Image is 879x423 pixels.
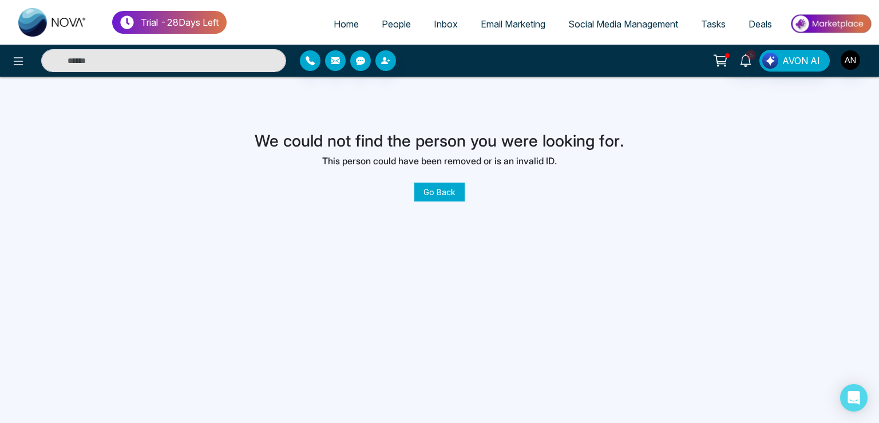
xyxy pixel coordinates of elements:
span: People [382,18,411,30]
a: Home [322,13,370,35]
a: Deals [737,13,783,35]
img: Lead Flow [762,53,778,69]
div: Open Intercom Messenger [840,384,868,412]
span: Tasks [701,18,726,30]
a: Inbox [422,13,469,35]
span: Social Media Management [568,18,678,30]
img: User Avatar [841,50,860,70]
span: AVON AI [782,54,820,68]
span: Email Marketing [481,18,545,30]
span: 5 [746,50,756,60]
span: Deals [749,18,772,30]
a: 5 [732,50,759,70]
p: Trial - 28 Days Left [141,15,219,29]
h6: This person could have been removed or is an invalid ID. [255,156,624,167]
span: Home [334,18,359,30]
a: Social Media Management [557,13,690,35]
img: Nova CRM Logo [18,8,87,37]
a: Email Marketing [469,13,557,35]
img: Market-place.gif [789,11,872,37]
button: AVON AI [759,50,830,72]
a: Go Back [414,183,465,201]
a: Tasks [690,13,737,35]
h3: We could not find the person you were looking for. [255,132,624,151]
span: Inbox [434,18,458,30]
a: People [370,13,422,35]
